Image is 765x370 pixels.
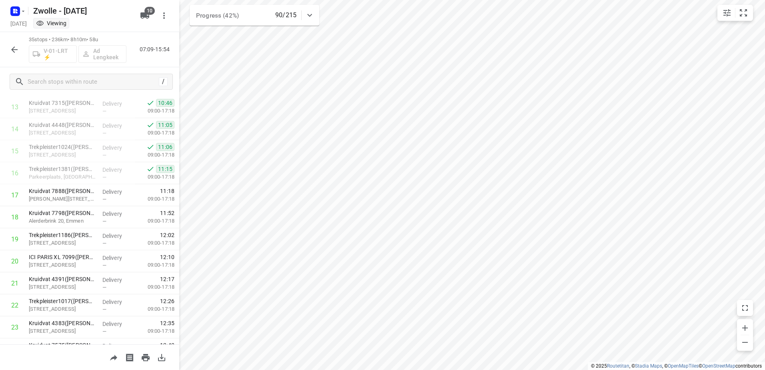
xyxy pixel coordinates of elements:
span: 11:15 [156,165,174,173]
svg: Done [146,143,154,151]
p: 35 stops • 236km • 8h10m • 58u [29,36,126,44]
span: — [102,108,106,114]
p: 09:00-17:18 [135,327,174,335]
span: Download route [154,353,170,361]
p: Kruidvat 4383(A.S. Watson - Actie Kruidvat) [29,319,96,327]
button: Map settings [719,5,735,21]
p: 09:00-17:18 [135,239,174,247]
span: — [102,196,106,202]
svg: Done [146,165,154,173]
p: [STREET_ADDRESS] [29,129,96,137]
a: Routetitan [607,363,629,369]
a: Stadia Maps [635,363,662,369]
p: [STREET_ADDRESS] [29,327,96,335]
div: Viewing [36,19,66,27]
p: Delivery [102,122,132,130]
p: Kruidvat 7575(A.S. Watson - Actie Kruidvat) [29,341,96,349]
span: — [102,152,106,158]
p: Parkeerplaats, [GEOGRAPHIC_DATA] [29,173,96,181]
div: 13 [11,103,18,111]
p: Trekpleister1186(A.S. Watson - Actie Trekpleister) [29,231,96,239]
p: 09:00-17:18 [135,151,174,159]
div: 15 [11,147,18,155]
div: 14 [11,125,18,133]
p: 07:09-15:54 [140,45,173,54]
span: Print shipping labels [122,353,138,361]
span: — [102,130,106,136]
span: 12:43 [160,341,174,349]
p: Delivery [102,232,132,240]
p: 90/215 [275,10,296,20]
p: [STREET_ADDRESS] [29,283,96,291]
p: ICI PARIS XL 7099(A.S. Watson - Actie ICI Paris) [29,253,96,261]
button: 10 [137,8,153,24]
span: 11:18 [160,187,174,195]
div: small contained button group [717,5,753,21]
span: 10:46 [156,99,174,107]
p: Trekpleister1024(A.S. Watson - Actie Trekpleister) [29,143,96,151]
span: 11:05 [156,121,174,129]
div: 23 [11,324,18,331]
p: Delivery [102,298,132,306]
div: 21 [11,280,18,287]
span: Share route [106,353,122,361]
p: [STREET_ADDRESS] [29,261,96,269]
p: Kruidvat 7315(A.S. Watson - Actie Kruidvat) [29,99,96,107]
p: 09:00-17:18 [135,173,174,181]
p: Delivery [102,188,132,196]
span: 11:06 [156,143,174,151]
p: De Weide 7 -11, Hoogeveen [29,107,96,115]
p: 09:00-17:18 [135,283,174,291]
p: 09:00-17:18 [135,261,174,269]
p: Kruidvat 4448(A.S. Watson - Actie Kruidvat) [29,121,96,129]
div: 18 [11,213,18,221]
span: 12:02 [160,231,174,239]
a: OpenStreetMap [702,363,735,369]
p: Trekpleister1017(A.S. Watson - Actie Trekpleister) [29,297,96,305]
p: Kruidvat 4391(A.S. Watson - Actie Kruidvat) [29,275,96,283]
div: 20 [11,257,18,265]
p: 09:00-17:18 [135,107,174,115]
span: Progress (42%) [196,12,239,19]
p: Delivery [102,254,132,262]
span: 11:52 [160,209,174,217]
p: Delivery [102,100,132,108]
p: Kruidvat 7888(A.S. Watson - Actie Kruidvat) [29,187,96,195]
p: Delivery [102,320,132,328]
p: Hoofdstraat 79, Hoogeveen [29,151,96,159]
span: 12:10 [160,253,174,261]
span: 12:35 [160,319,174,327]
p: Delivery [102,144,132,152]
span: 10 [144,7,155,15]
span: — [102,328,106,334]
p: 09:00-17:18 [135,195,174,203]
svg: Done [146,99,154,107]
p: Delivery [102,166,132,174]
div: 22 [11,302,18,309]
div: / [159,77,168,86]
p: Wilhelminastraat 7b, Emmen [29,239,96,247]
p: De Wielewaal 22, Hoogeveen [29,195,96,203]
p: 09:00-17:18 [135,305,174,313]
span: Print route [138,353,154,361]
a: OpenMapTiles [668,363,699,369]
span: — [102,174,106,180]
p: Alerderbrink 20, Emmen [29,217,96,225]
span: 12:17 [160,275,174,283]
span: — [102,240,106,246]
div: 17 [11,191,18,199]
input: Search stops within route [28,76,159,88]
div: 16 [11,169,18,177]
p: Delivery [102,210,132,218]
p: 09:00-17:18 [135,129,174,137]
p: Kruidvat 7798(A.S. Watson - Actie Kruidvat) [29,209,96,217]
li: © 2025 , © , © © contributors [591,363,762,369]
span: — [102,306,106,312]
p: Trekpleister1381([PERSON_NAME] - Actie Trekpleister) [29,165,96,173]
span: — [102,262,106,268]
span: — [102,218,106,224]
p: Delivery [102,342,132,350]
svg: Done [146,121,154,129]
div: Progress (42%)90/215 [190,5,319,26]
span: 12:26 [160,297,174,305]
